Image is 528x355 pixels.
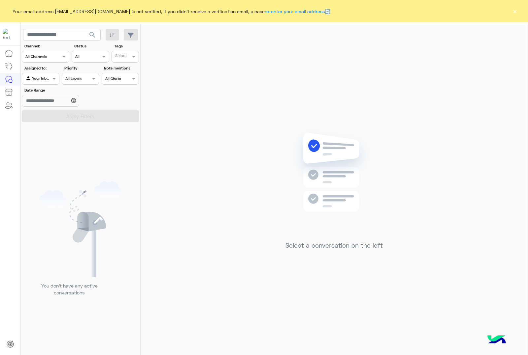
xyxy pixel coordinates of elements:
button: search [84,29,101,43]
button: × [511,8,518,14]
label: Tags [114,43,138,49]
img: hulul-logo.png [485,329,508,352]
img: 713415422032625 [3,29,15,41]
a: re-enter your email address [265,9,325,14]
label: Channel: [24,43,69,49]
img: no messages [286,127,382,237]
img: empty users [39,181,122,277]
label: Status [74,43,108,49]
div: Select [114,53,127,60]
label: Assigned to: [24,65,58,71]
label: Note mentions [104,65,138,71]
p: You don’t have any active conversations [36,282,103,296]
span: search [88,31,96,39]
label: Date Range [24,87,98,93]
button: Apply Filters [22,110,139,122]
span: Your email address [EMAIL_ADDRESS][DOMAIN_NAME] is not verified, if you didn't receive a verifica... [13,8,330,15]
label: Priority [64,65,98,71]
h5: Select a conversation on the left [285,242,383,249]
